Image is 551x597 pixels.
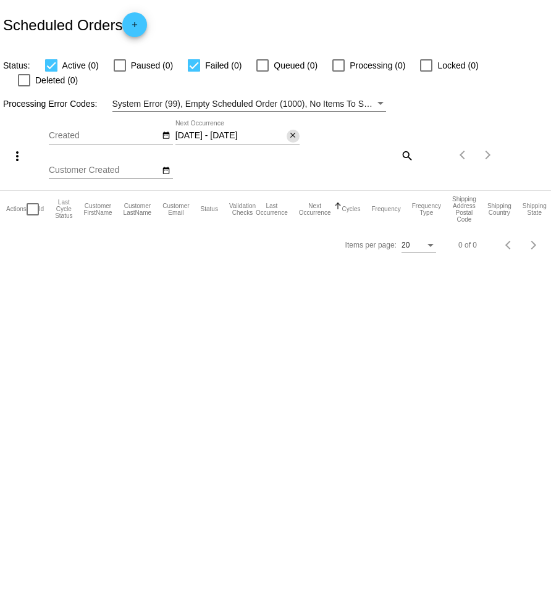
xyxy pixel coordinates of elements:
[205,58,242,73] span: Failed (0)
[39,206,44,213] button: Change sorting for Id
[451,143,476,167] button: Previous page
[127,20,142,35] mat-icon: add
[299,202,331,216] button: Change sorting for NextOccurrenceUtc
[476,143,500,167] button: Next page
[256,202,288,216] button: Change sorting for LastOccurrenceUtc
[175,131,287,141] input: Next Occurrence
[399,146,414,165] mat-icon: search
[201,206,218,213] button: Change sorting for Status
[458,241,477,249] div: 0 of 0
[402,241,436,250] mat-select: Items per page:
[3,12,147,37] h2: Scheduled Orders
[497,233,521,257] button: Previous page
[3,61,30,70] span: Status:
[62,58,99,73] span: Active (0)
[131,58,173,73] span: Paused (0)
[229,191,256,228] mat-header-cell: Validation Checks
[523,202,547,216] button: Change sorting for ShippingState
[35,73,78,88] span: Deleted (0)
[124,202,152,216] button: Change sorting for CustomerLastName
[10,149,25,164] mat-icon: more_vert
[162,202,189,216] button: Change sorting for CustomerEmail
[274,58,318,73] span: Queued (0)
[437,58,478,73] span: Locked (0)
[288,131,297,141] mat-icon: close
[162,131,170,141] mat-icon: date_range
[342,206,360,213] button: Change sorting for Cycles
[49,165,160,175] input: Customer Created
[112,96,387,112] mat-select: Filter by Processing Error Codes
[402,241,410,249] span: 20
[6,191,27,228] mat-header-cell: Actions
[83,202,112,216] button: Change sorting for CustomerFirstName
[55,199,72,219] button: Change sorting for LastProcessingCycleId
[3,99,98,109] span: Processing Error Codes:
[371,206,400,213] button: Change sorting for Frequency
[487,202,511,216] button: Change sorting for ShippingCountry
[49,131,160,141] input: Created
[345,241,397,249] div: Items per page:
[521,233,546,257] button: Next page
[452,196,476,223] button: Change sorting for ShippingPostcode
[162,166,170,176] mat-icon: date_range
[350,58,405,73] span: Processing (0)
[412,202,441,216] button: Change sorting for FrequencyType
